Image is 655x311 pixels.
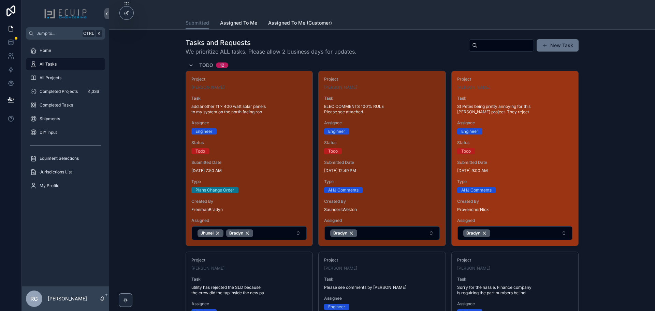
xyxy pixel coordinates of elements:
[191,207,307,212] span: FreemanBradyn
[191,76,307,82] span: Project
[26,113,105,125] a: Shipments
[191,168,307,173] span: [DATE] 7:50 AM
[324,296,440,301] span: Assignee
[198,229,223,237] button: Unselect 951
[328,304,345,310] div: Engineer
[324,85,357,90] a: [PERSON_NAME]
[220,19,257,26] span: Assigned To Me
[40,61,57,67] span: All Tasks
[457,218,573,223] span: Assigned
[191,104,307,115] span: add another 11 x 400 watt solar panels to my system on the north facing roo
[186,19,209,26] span: Submitted
[220,17,257,30] a: Assigned To Me
[48,295,87,302] p: [PERSON_NAME]
[461,148,471,154] div: Todo
[26,166,105,178] a: Jurisdictions List
[195,187,234,193] div: Plans Change Order
[191,266,224,271] a: [PERSON_NAME]
[457,96,573,101] span: Task
[40,116,60,122] span: Shipments
[324,199,440,204] span: Created By
[186,38,356,47] h1: Tasks and Requests
[186,17,209,30] a: Submitted
[26,85,105,98] a: Completed Projects4,336
[324,160,440,165] span: Submitted Date
[26,152,105,165] a: Equiment Selections
[457,160,573,165] span: Submitted Date
[457,266,490,271] a: [PERSON_NAME]
[191,199,307,204] span: Created By
[44,8,87,19] img: App logo
[195,128,213,135] div: Engineer
[26,126,105,139] a: DIY Input
[96,31,102,36] span: K
[330,229,357,237] button: Unselect 7
[186,47,356,56] span: We prioritize ALL tasks. Please allow 2 business days for updates.
[191,179,307,184] span: Type
[268,19,332,26] span: Assigned To Me (Customer)
[328,148,338,154] div: Todo
[26,58,105,70] a: All Tasks
[324,277,440,282] span: Task
[324,226,439,240] button: Select Button
[40,183,59,188] span: My Profile
[457,277,573,282] span: Task
[191,120,307,126] span: Assignee
[191,160,307,165] span: Submitted Date
[457,104,573,115] span: St Petes being pretty annoying for this [PERSON_NAME] project. They reject
[199,62,213,69] span: Todo
[333,230,347,236] span: Bradyn
[40,48,51,53] span: Home
[457,199,573,204] span: Created By
[40,89,78,94] span: Completed Projects
[457,120,573,126] span: Assignee
[457,207,573,212] span: ProvencherNick
[37,31,80,36] span: Jump to...
[191,96,307,101] span: Task
[324,179,440,184] span: Type
[191,218,307,223] span: Assigned
[457,85,490,90] a: [PERSON_NAME]
[86,87,101,96] div: 4,336
[328,128,345,135] div: Engineer
[220,62,224,68] div: 12
[192,226,307,240] button: Select Button
[191,85,224,90] a: [PERSON_NAME]
[457,301,573,307] span: Assignee
[40,130,57,135] span: DIY Input
[191,277,307,282] span: Task
[26,44,105,57] a: Home
[463,229,490,237] button: Unselect 7
[324,218,440,223] span: Assigned
[457,168,573,173] span: [DATE] 9:00 AM
[324,104,440,115] span: ELEC COMMENTS 100% RULE Please see attached.
[195,148,205,154] div: Todo
[26,27,105,40] button: Jump to...CtrlK
[324,257,440,263] span: Project
[457,257,573,263] span: Project
[324,266,357,271] a: [PERSON_NAME]
[186,71,313,246] a: Project[PERSON_NAME]Taskadd another 11 x 400 watt solar panels to my system on the north facing r...
[191,140,307,145] span: Status
[26,99,105,111] a: Completed Tasks
[324,76,440,82] span: Project
[268,17,332,30] a: Assigned To Me (Customer)
[324,285,440,290] span: Please see comments by [PERSON_NAME]
[324,207,440,212] span: SaundersWeston
[324,120,440,126] span: Assignee
[191,301,307,307] span: Assignee
[40,102,73,108] span: Completed Tasks
[461,128,478,135] div: Engineer
[324,96,440,101] span: Task
[537,39,579,52] button: New Task
[451,71,579,246] a: Project[PERSON_NAME]TaskSt Petes being pretty annoying for this [PERSON_NAME] project. They rejec...
[191,257,307,263] span: Project
[40,169,72,175] span: Jurisdictions List
[30,295,38,303] span: RG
